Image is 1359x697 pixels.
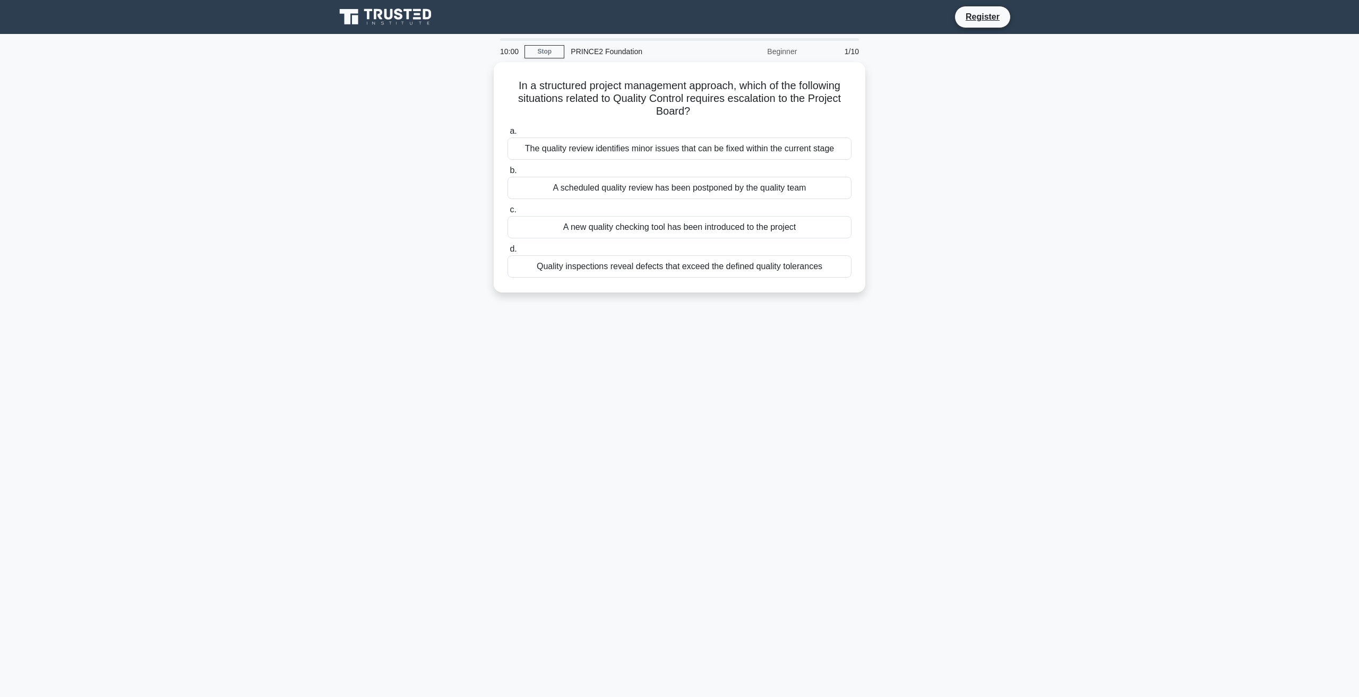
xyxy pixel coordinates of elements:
[508,255,851,278] div: Quality inspections reveal defects that exceed the defined quality tolerances
[510,205,516,214] span: c.
[524,45,564,58] a: Stop
[959,10,1006,23] a: Register
[506,79,853,118] h5: In a structured project management approach, which of the following situations related to Quality...
[510,244,517,253] span: d.
[710,41,803,62] div: Beginner
[508,216,851,238] div: A new quality checking tool has been introduced to the project
[510,166,517,175] span: b.
[508,177,851,199] div: A scheduled quality review has been postponed by the quality team
[564,41,710,62] div: PRINCE2 Foundation
[510,126,517,135] span: a.
[803,41,865,62] div: 1/10
[508,137,851,160] div: The quality review identifies minor issues that can be fixed within the current stage
[494,41,524,62] div: 10:00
